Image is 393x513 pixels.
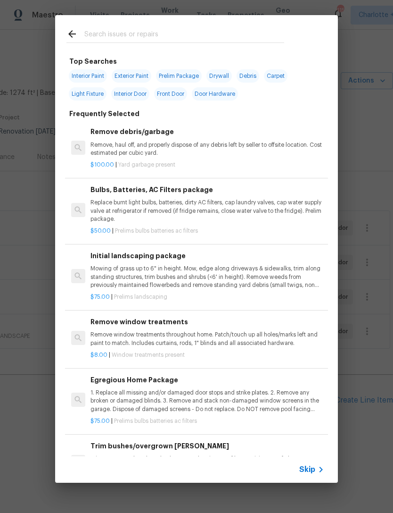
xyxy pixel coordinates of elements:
span: $50.00 [90,228,111,234]
p: Replace burnt light bulbs, batteries, dirty AC filters, cap laundry valves, cap water supply valv... [90,199,324,223]
p: 1. Replace all missing and/or damaged door stops and strike plates. 2. Remove any broken or damag... [90,389,324,413]
p: Trim overgrown hegdes & bushes around perimeter of home giving 12" of clearance. Properly dispose... [90,455,324,471]
span: Exterior Paint [112,69,151,83]
p: Mowing of grass up to 6" in height. Mow, edge along driveways & sidewalks, trim along standing st... [90,265,324,289]
span: Light Fixture [69,87,106,101]
span: $75.00 [90,294,110,300]
span: Door Hardware [192,87,238,101]
p: | [90,417,324,425]
span: Debris [237,69,259,83]
span: Interior Door [111,87,149,101]
span: Window treatments present [112,352,185,358]
span: Interior Paint [69,69,107,83]
span: Prelims bulbs batteries ac filters [114,418,197,424]
span: Prelim Package [156,69,202,83]
p: | [90,227,324,235]
p: | [90,293,324,301]
p: | [90,351,324,359]
p: | [90,161,324,169]
span: Carpet [264,69,287,83]
input: Search issues or repairs [84,28,284,42]
span: Prelims bulbs batteries ac filters [115,228,198,234]
span: Drywall [206,69,232,83]
span: Front Door [154,87,187,101]
h6: Bulbs, Batteries, AC Filters package [90,185,324,195]
span: Skip [299,465,315,474]
h6: Remove debris/garbage [90,126,324,137]
span: $75.00 [90,418,110,424]
h6: Frequently Selected [69,109,139,119]
h6: Remove window treatments [90,317,324,327]
span: $100.00 [90,162,114,168]
p: Remove window treatments throughout home. Patch/touch up all holes/marks left and paint to match.... [90,331,324,347]
span: Yard garbage present [118,162,175,168]
span: Prelims landscaping [114,294,167,300]
h6: Trim bushes/overgrown [PERSON_NAME] [90,441,324,451]
h6: Egregious Home Package [90,375,324,385]
h6: Top Searches [69,56,117,67]
p: Remove, haul off, and properly dispose of any debris left by seller to offsite location. Cost est... [90,141,324,157]
span: $8.00 [90,352,107,358]
h6: Initial landscaping package [90,251,324,261]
